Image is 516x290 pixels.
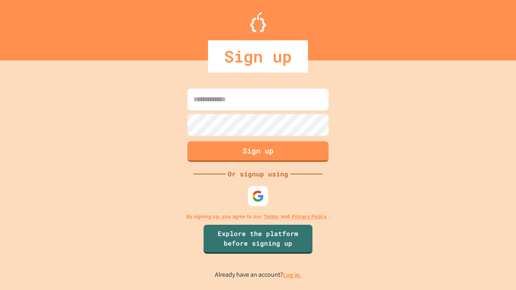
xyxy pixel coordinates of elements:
[204,225,312,254] a: Explore the platform before signing up
[264,212,279,221] a: Terms
[208,40,308,72] div: Sign up
[215,270,302,280] p: Already have an account?
[292,212,327,221] a: Privacy Policy
[186,212,330,221] p: By signing up, you agree to our and .
[187,141,329,162] button: Sign up
[482,258,508,282] iframe: chat widget
[449,223,508,257] iframe: chat widget
[250,12,266,32] img: Logo.svg
[226,169,290,179] div: Or signup using
[252,190,264,202] img: google-icon.svg
[283,271,302,279] a: Log in.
